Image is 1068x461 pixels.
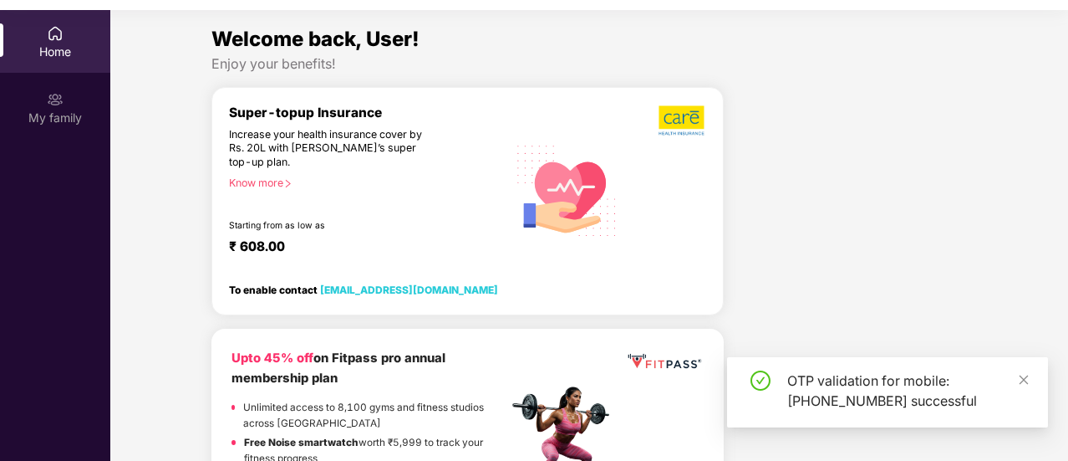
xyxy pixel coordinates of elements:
div: Super-topup Insurance [229,105,507,120]
div: To enable contact [229,284,498,295]
img: svg+xml;base64,PHN2ZyB3aWR0aD0iMjAiIGhlaWdodD0iMjAiIHZpZXdCb3g9IjAgMCAyMCAyMCIgZmlsbD0ibm9uZSIgeG... [47,91,64,108]
img: fppp.png [625,349,704,373]
div: Know more [229,177,497,188]
strong: Free Noise smartwatch [244,437,359,448]
div: Enjoy your benefits! [211,55,967,73]
img: svg+xml;base64,PHN2ZyBpZD0iSG9tZSIgeG1sbnM9Imh0dHA6Ly93d3cudzMub3JnLzIwMDAvc3ZnIiB3aWR0aD0iMjAiIG... [47,25,64,42]
img: svg+xml;base64,PHN2ZyB4bWxucz0iaHR0cDovL3d3dy53My5vcmcvMjAwMC9zdmciIHhtbG5zOnhsaW5rPSJodHRwOi8vd3... [507,129,627,250]
b: Upto 45% off [231,351,313,366]
b: on Fitpass pro annual membership plan [231,351,445,385]
a: [EMAIL_ADDRESS][DOMAIN_NAME] [320,284,498,296]
span: check-circle [750,371,770,391]
span: Welcome back, User! [211,27,420,51]
div: Increase your health insurance cover by Rs. 20L with [PERSON_NAME]’s super top-up plan. [229,128,435,170]
img: b5dec4f62d2307b9de63beb79f102df3.png [659,105,706,136]
span: right [283,179,292,188]
div: OTP validation for mobile: [PHONE_NUMBER] successful [787,371,1028,411]
p: Unlimited access to 8,100 gyms and fitness studios across [GEOGRAPHIC_DATA] [243,400,507,431]
span: close [1018,374,1030,386]
div: ₹ 608.00 [229,238,491,259]
div: Starting from as low as [229,220,436,232]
